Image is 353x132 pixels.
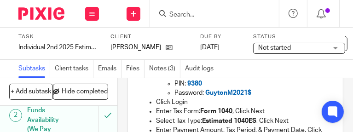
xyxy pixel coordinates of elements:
label: Due by [200,33,242,40]
a: Subtasks [18,60,50,78]
div: 2 [9,109,22,122]
a: Notes (3) [149,60,180,78]
strong: Form 1040 [200,108,232,115]
span: Not started [258,45,291,51]
span: 9380 [187,80,202,87]
strong: Estimated 1040ES [202,118,256,124]
span: GuytonM2021$ [205,90,251,96]
p: Select Tax Type: , Click Next [156,116,333,126]
a: Client tasks [55,60,93,78]
button: Hide completed [53,84,108,99]
a: Files [126,60,145,78]
p: Click Login [156,98,333,107]
p: Password: [174,88,333,98]
p: Enter Tax Form: , Click Next [156,107,333,116]
div: Individual 2nd 2025 Estimated Tax Payment - Safe Harbor (We Pay) [18,43,99,52]
label: Task [18,33,99,40]
button: + Add subtask [9,84,53,99]
p: PIN: [174,79,333,88]
a: Audit logs [185,60,218,78]
label: Client [110,33,191,40]
img: Pixie [18,7,64,20]
input: Search [168,11,251,19]
p: [PERSON_NAME] [110,43,161,52]
span: Hide completed [62,88,108,96]
label: Status [253,33,345,40]
span: [DATE] [200,44,220,51]
a: Emails [98,60,122,78]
